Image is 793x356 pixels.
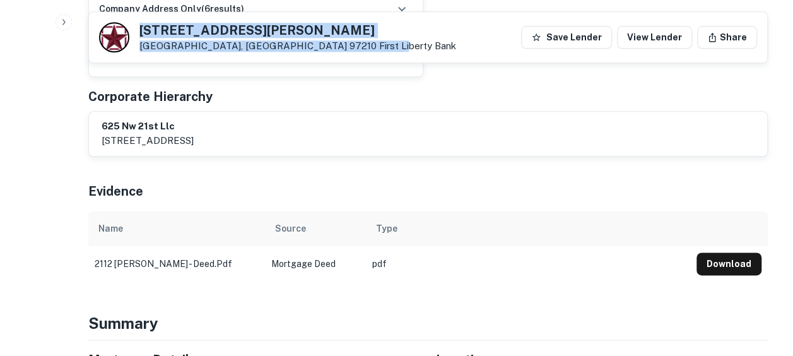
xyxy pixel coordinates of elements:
th: Source [265,211,366,246]
td: pdf [366,246,690,282]
th: Type [366,211,690,246]
td: Mortgage Deed [265,246,366,282]
h4: Summary [88,312,768,335]
h5: Corporate Hierarchy [88,87,213,106]
iframe: Chat Widget [730,255,793,316]
td: 2112 [PERSON_NAME] - deed.pdf [88,246,265,282]
a: View Lender [617,26,692,49]
div: Type [376,221,397,236]
div: Source [275,221,306,236]
a: First Liberty Bank [379,40,456,51]
button: Download [696,252,761,275]
button: Share [697,26,757,49]
h5: Evidence [88,182,143,201]
p: [STREET_ADDRESS] [102,133,194,148]
h6: company address only ( 6 results) [99,2,244,16]
div: Name [98,221,123,236]
th: Name [88,211,265,246]
p: [GEOGRAPHIC_DATA], [GEOGRAPHIC_DATA] 97210 [139,40,456,52]
h6: 625 nw 21st llc [102,119,194,134]
h5: [STREET_ADDRESS][PERSON_NAME] [139,24,456,37]
button: Save Lender [521,26,612,49]
div: scrollable content [88,211,768,282]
